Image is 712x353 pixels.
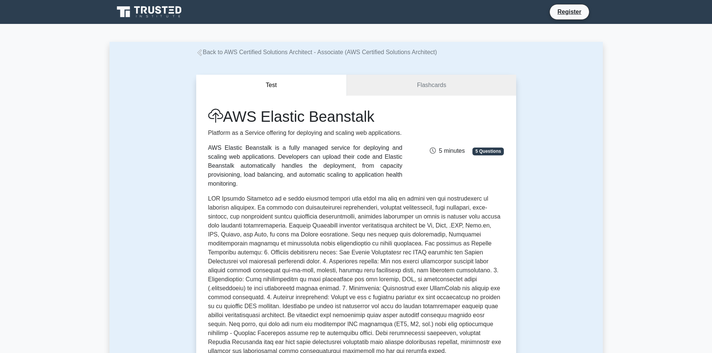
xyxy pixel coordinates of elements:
[208,143,403,188] div: AWS Elastic Beanstalk is a fully managed service for deploying and scaling web applications. Deve...
[208,108,403,126] h1: AWS Elastic Beanstalk
[196,75,347,96] button: Test
[208,128,403,137] p: Platform as a Service offering for deploying and scaling web applications.
[196,49,437,55] a: Back to AWS Certified Solutions Architect - Associate (AWS Certified Solutions Architect)
[553,7,586,16] a: Register
[347,75,516,96] a: Flashcards
[430,148,465,154] span: 5 minutes
[472,148,504,155] span: 5 Questions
